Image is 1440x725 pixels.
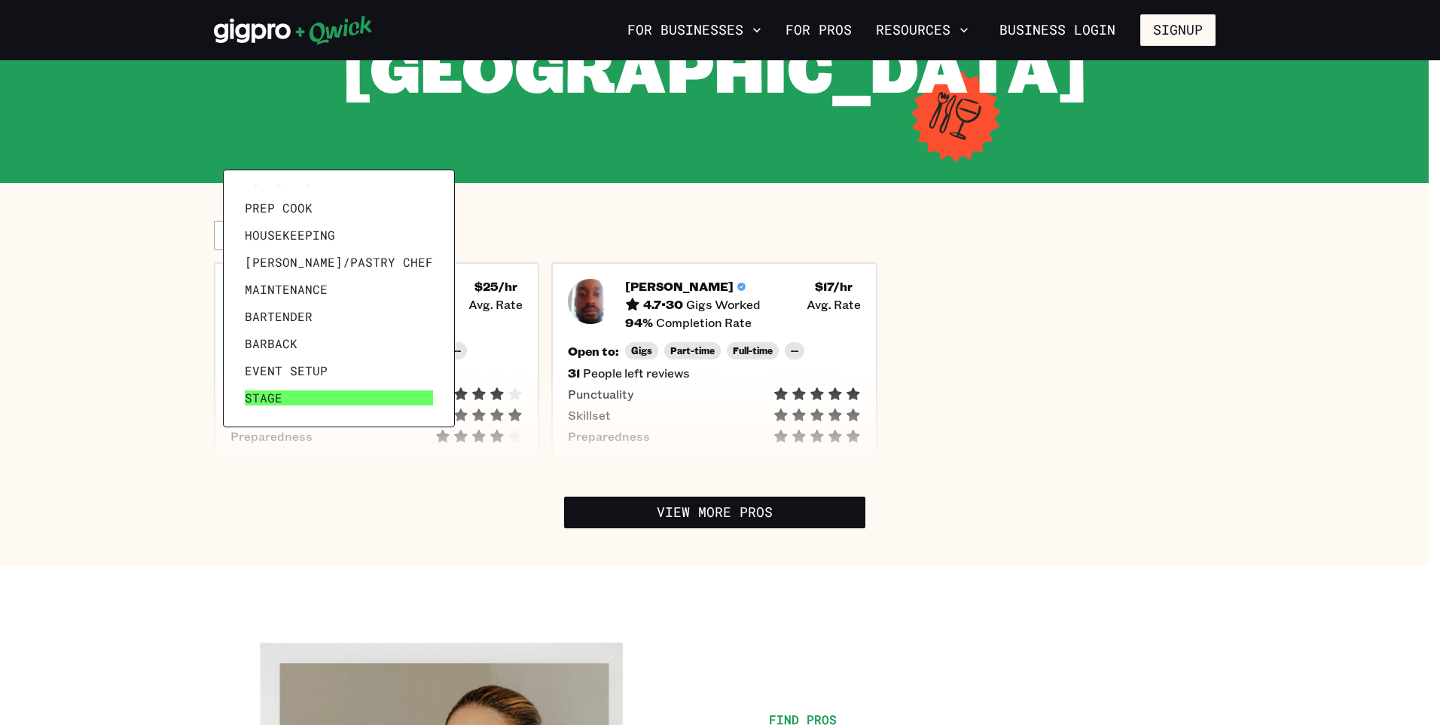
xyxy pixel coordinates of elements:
[245,336,297,351] span: Barback
[245,255,433,270] span: [PERSON_NAME]/Pastry Chef
[245,228,335,243] span: Housekeeping
[245,200,313,216] span: Prep Cook
[245,390,282,405] span: Stage
[245,363,328,378] span: Event Setup
[245,309,313,324] span: Bartender
[239,185,439,411] ul: View different position
[245,282,328,297] span: Maintenance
